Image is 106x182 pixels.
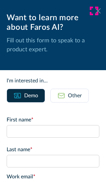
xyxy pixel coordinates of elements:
label: Work email [7,173,99,181]
div: Other [68,92,82,100]
p: Fill out this form to speak to a product expert. [7,36,99,54]
div: I'm interested in... [7,77,99,85]
label: First name [7,116,99,124]
div: Want to learn more about Faros AI? [7,13,99,32]
div: Demo [24,92,38,100]
label: Last name [7,146,99,154]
